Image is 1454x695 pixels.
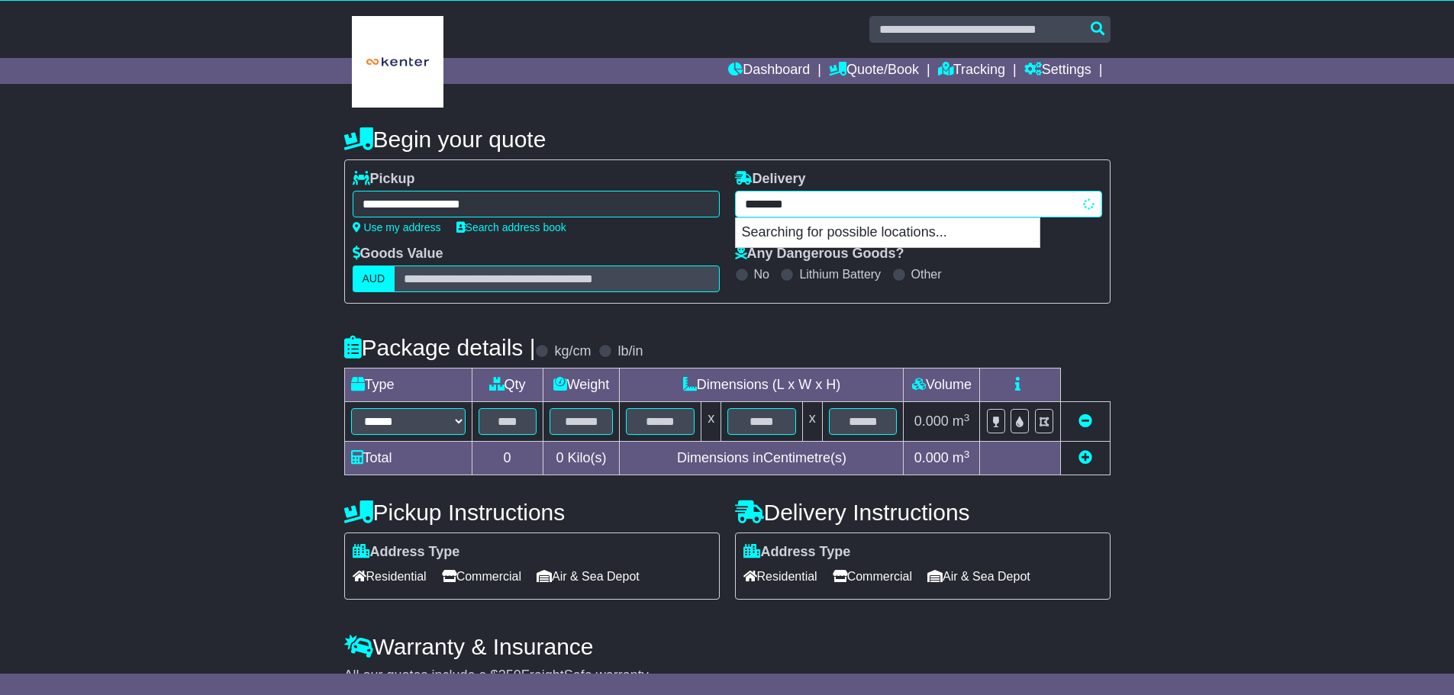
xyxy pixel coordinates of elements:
[543,442,620,475] td: Kilo(s)
[353,246,443,262] label: Goods Value
[911,267,942,282] label: Other
[344,668,1111,684] div: All our quotes include a $ FreightSafe warranty.
[472,368,543,402] td: Qty
[904,368,980,402] td: Volume
[799,267,881,282] label: Lithium Battery
[353,565,427,588] span: Residential
[728,58,810,84] a: Dashboard
[735,171,806,188] label: Delivery
[537,565,640,588] span: Air & Sea Depot
[353,544,460,561] label: Address Type
[617,343,643,360] label: lb/in
[543,368,620,402] td: Weight
[1024,58,1091,84] a: Settings
[472,442,543,475] td: 0
[914,450,949,465] span: 0.000
[938,58,1005,84] a: Tracking
[1078,413,1092,429] a: Remove this item
[442,565,521,588] span: Commercial
[620,442,904,475] td: Dimensions in Centimetre(s)
[344,335,536,360] h4: Package details |
[353,221,441,233] a: Use my address
[743,544,851,561] label: Address Type
[701,402,721,442] td: x
[556,450,563,465] span: 0
[964,412,970,423] sup: 3
[344,368,472,402] td: Type
[353,265,395,292] label: AUD
[344,442,472,475] td: Total
[802,402,822,442] td: x
[344,634,1111,659] h4: Warranty & Insurance
[735,500,1111,525] h4: Delivery Instructions
[964,449,970,460] sup: 3
[829,58,919,84] a: Quote/Book
[344,500,720,525] h4: Pickup Instructions
[927,565,1030,588] span: Air & Sea Depot
[953,413,970,429] span: m
[735,246,904,262] label: Any Dangerous Goods?
[743,565,817,588] span: Residential
[456,221,566,233] a: Search address book
[353,171,415,188] label: Pickup
[736,218,1040,247] p: Searching for possible locations...
[554,343,591,360] label: kg/cm
[620,368,904,402] td: Dimensions (L x W x H)
[754,267,769,282] label: No
[833,565,912,588] span: Commercial
[953,450,970,465] span: m
[498,668,521,683] span: 250
[1078,450,1092,465] a: Add new item
[914,413,949,429] span: 0.000
[344,127,1111,152] h4: Begin your quote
